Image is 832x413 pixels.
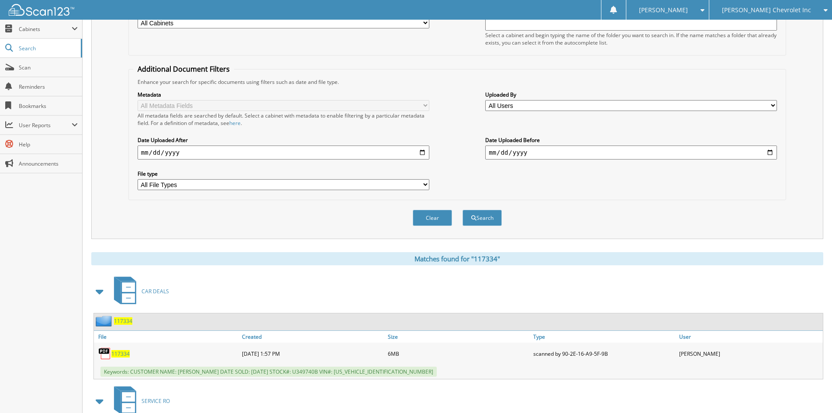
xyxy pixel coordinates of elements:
a: CAR DEALS [109,274,169,309]
span: CAR DEALS [142,288,169,295]
input: start [138,146,429,160]
img: scan123-logo-white.svg [9,4,74,16]
label: Date Uploaded Before [485,136,777,144]
span: Help [19,141,78,148]
a: Created [240,331,386,343]
span: Reminders [19,83,78,90]
a: Size [386,331,532,343]
button: Search [463,210,502,226]
a: Type [531,331,677,343]
span: Bookmarks [19,102,78,110]
a: File [94,331,240,343]
span: Scan [19,64,78,71]
div: [DATE] 1:57 PM [240,345,386,362]
span: User Reports [19,121,72,129]
span: [PERSON_NAME] [639,7,688,13]
a: User [677,331,823,343]
div: 6MB [386,345,532,362]
span: [PERSON_NAME] Chevrolet Inc [722,7,811,13]
legend: Additional Document Filters [133,64,234,74]
label: Uploaded By [485,91,777,98]
img: folder2.png [96,316,114,326]
iframe: Chat Widget [788,371,832,413]
span: Announcements [19,160,78,167]
a: 117334 [114,317,132,325]
div: [PERSON_NAME] [677,345,823,362]
input: end [485,146,777,160]
label: Metadata [138,91,429,98]
span: Cabinets [19,25,72,33]
span: Keywords: CUSTOMER NAME: [PERSON_NAME] DATE SOLD: [DATE] STOCK#: U349740B VIN#: [US_VEHICLE_IDENT... [100,367,437,377]
img: PDF.png [98,347,111,360]
div: Select a cabinet and begin typing the name of the folder you want to search in. If the name match... [485,31,777,46]
label: File type [138,170,429,177]
span: SERVICE RO [142,397,170,405]
div: All metadata fields are searched by default. Select a cabinet with metadata to enable filtering b... [138,112,429,127]
button: Clear [413,210,452,226]
span: Search [19,45,76,52]
a: 117334 [111,350,130,357]
div: scanned by 90-2E-16-A9-5F-9B [531,345,677,362]
label: Date Uploaded After [138,136,429,144]
a: here [229,119,241,127]
div: Matches found for "117334" [91,252,823,265]
div: Enhance your search for specific documents using filters such as date and file type. [133,78,781,86]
